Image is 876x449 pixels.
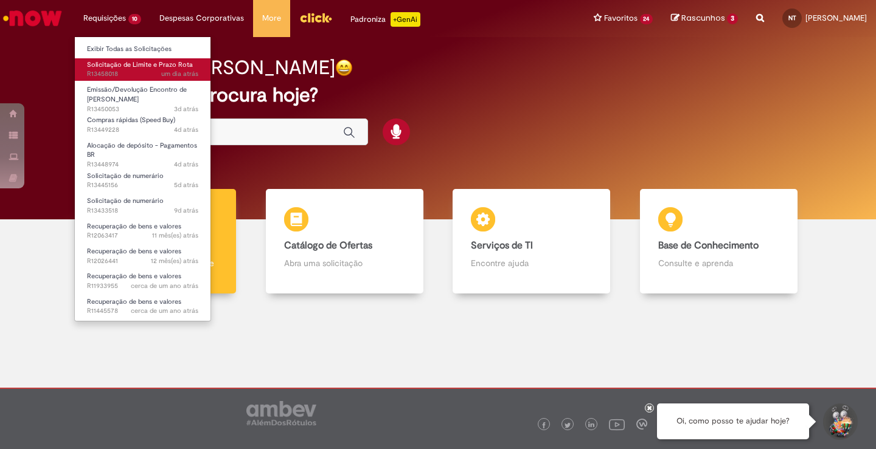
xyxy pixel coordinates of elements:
a: Serviços de TI Encontre ajuda [438,189,625,294]
span: R12063417 [87,231,198,241]
span: R13445156 [87,180,198,190]
span: um dia atrás [161,69,198,78]
p: +GenAi [391,12,420,27]
h2: Boa tarde, [PERSON_NAME] [89,57,335,78]
span: Solicitação de numerário [87,196,164,205]
span: 11 mês(es) atrás [152,231,198,240]
span: 9d atrás [174,206,198,215]
time: 28/08/2025 13:54:42 [161,69,198,78]
a: Aberto R12063417 : Recuperação de bens e valores [75,220,210,242]
a: Base de Conhecimento Consulte e aprenda [625,189,813,294]
span: Rascunhos [681,12,725,24]
span: Recuperação de bens e valores [87,272,181,281]
time: 26/08/2025 15:49:06 [174,125,198,134]
span: Alocação de depósito - Pagamentos BR [87,141,197,160]
span: R11445578 [87,306,198,316]
span: Solicitação de numerário [87,171,164,180]
a: Rascunhos [671,13,738,24]
span: R11933955 [87,281,198,291]
span: R13433518 [87,206,198,216]
a: Aberto R13448974 : Alocação de depósito - Pagamentos BR [75,139,210,165]
span: cerca de um ano atrás [131,281,198,290]
b: Serviços de TI [471,239,533,252]
span: Compras rápidas (Speed Buy) [87,115,175,125]
a: Aberto R13458018 : Solicitação de Limite e Prazo Rota [75,58,210,81]
span: R13450053 [87,105,198,114]
p: Abra uma solicitação [284,257,405,269]
a: Aberto R13450053 : Emissão/Devolução Encontro de Contas Fornecedor [75,83,210,109]
span: More [262,12,281,24]
time: 20/08/2025 16:33:25 [174,206,198,215]
img: logo_footer_ambev_rotulo_gray.png [246,401,316,425]
a: Aberto R13433518 : Solicitação de numerário [75,194,210,217]
span: Despesas Corporativas [159,12,244,24]
time: 17/09/2024 14:50:12 [151,256,198,266]
span: 12 mês(es) atrás [151,256,198,266]
a: Aberto R11933955 : Recuperação de bens e valores [75,270,210,292]
span: 4d atrás [174,125,198,134]
img: click_logo_yellow_360x200.png [299,9,332,27]
span: Solicitação de Limite e Prazo Rota [87,60,193,69]
p: Encontre ajuda [471,257,592,269]
a: Catálogo de Ofertas Abra uma solicitação [251,189,439,294]
img: happy-face.png [335,59,353,77]
a: Aberto R11445578 : Recuperação de bens e valores [75,295,210,318]
div: Oi, como posso te ajudar hoje? [657,403,809,439]
img: ServiceNow [1,6,64,30]
span: R13449228 [87,125,198,135]
a: Exibir Todas as Solicitações [75,43,210,56]
span: 3 [727,13,738,24]
a: Aberto R13449228 : Compras rápidas (Speed Buy) [75,114,210,136]
span: Favoritos [604,12,638,24]
span: Recuperação de bens e valores [87,222,181,231]
span: 24 [640,14,653,24]
img: logo_footer_twitter.png [565,422,571,428]
div: Padroniza [350,12,420,27]
span: [PERSON_NAME] [805,13,867,23]
img: logo_footer_youtube.png [609,416,625,432]
a: Tirar dúvidas Tirar dúvidas com Lupi Assist e Gen Ai [64,189,251,294]
time: 26/08/2025 15:13:27 [174,160,198,169]
img: logo_footer_workplace.png [636,419,647,430]
span: NT [788,14,796,22]
b: Catálogo de Ofertas [284,239,372,252]
span: Recuperação de bens e valores [87,247,181,256]
time: 26/08/2025 17:42:31 [174,105,198,114]
span: 4d atrás [174,160,198,169]
a: Aberto R12026441 : Recuperação de bens e valores [75,245,210,267]
time: 28/09/2024 11:58:29 [152,231,198,240]
img: logo_footer_facebook.png [541,422,547,428]
time: 02/05/2024 12:00:05 [131,306,198,315]
span: R13448974 [87,160,198,170]
span: 10 [128,14,141,24]
span: 5d atrás [174,180,198,190]
span: R12026441 [87,256,198,266]
button: Iniciar Conversa de Suporte [821,403,858,440]
span: 3d atrás [174,105,198,114]
a: Aberto R13445156 : Solicitação de numerário [75,170,210,192]
ul: Requisições [74,36,211,321]
b: Base de Conhecimento [658,239,759,252]
span: Requisições [83,12,126,24]
span: cerca de um ano atrás [131,306,198,315]
span: R13458018 [87,69,198,79]
p: Consulte e aprenda [658,257,779,269]
span: Emissão/Devolução Encontro de [PERSON_NAME] [87,85,187,104]
h2: O que você procura hoje? [89,84,787,106]
span: Recuperação de bens e valores [87,297,181,306]
time: 28/08/2024 11:52:18 [131,281,198,290]
img: logo_footer_linkedin.png [588,422,594,429]
time: 25/08/2025 15:52:31 [174,180,198,190]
